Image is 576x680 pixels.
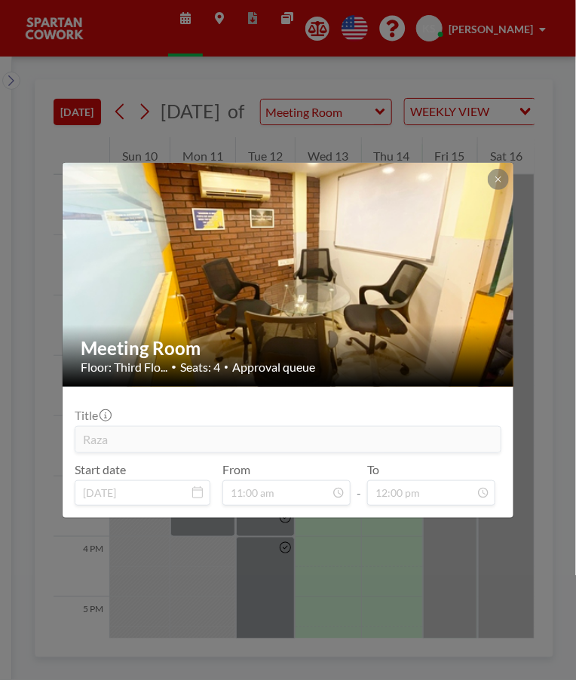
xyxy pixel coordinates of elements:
[180,360,220,375] span: Seats: 4
[224,362,228,372] span: •
[81,360,167,375] span: Floor: Third Flo...
[367,462,379,477] label: To
[75,408,110,423] label: Title
[232,360,315,375] span: Approval queue
[75,427,501,452] input: (No title)
[357,467,361,501] span: -
[81,337,497,360] h2: Meeting Room
[222,462,250,477] label: From
[63,105,515,444] img: 537.jpg
[75,462,126,477] label: Start date
[171,361,176,372] span: •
